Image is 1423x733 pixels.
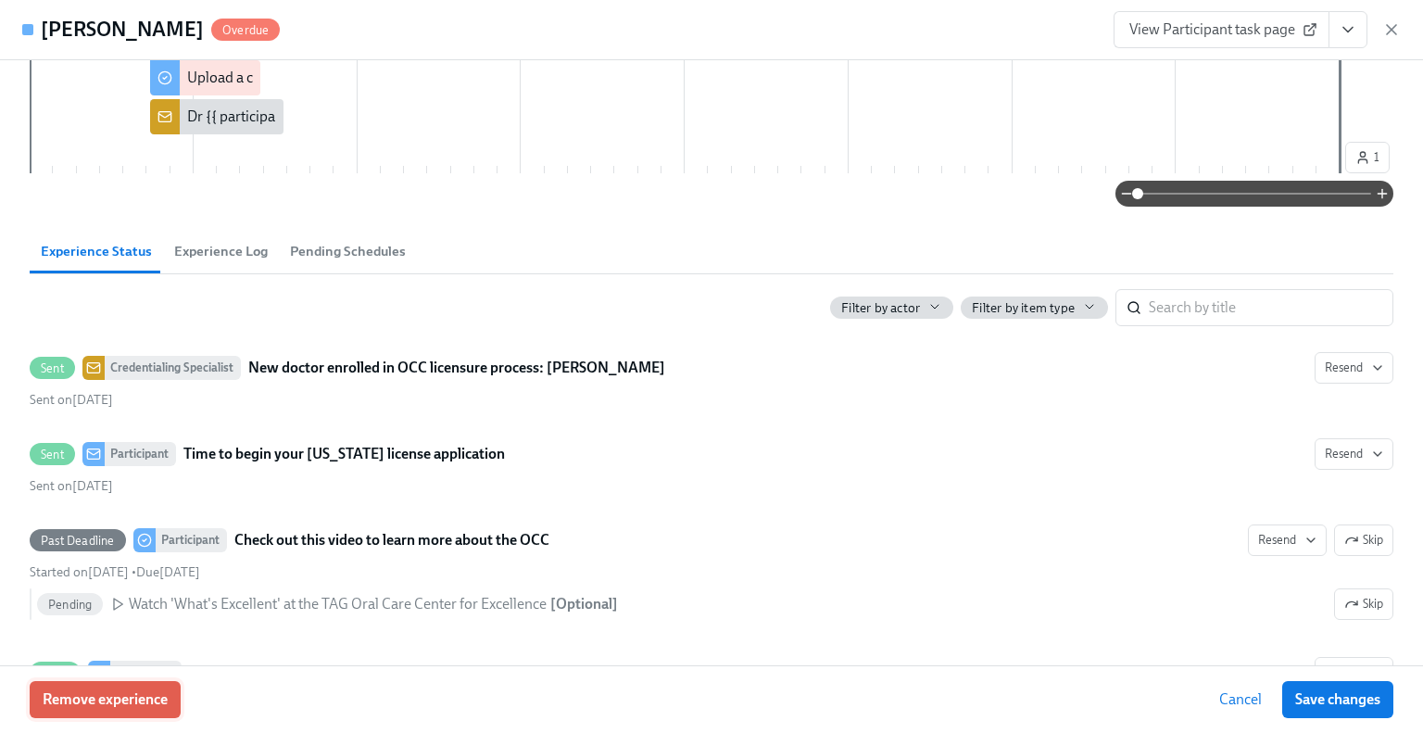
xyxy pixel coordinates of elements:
span: Filter by item type [972,299,1075,317]
span: Cancel [1219,690,1262,709]
span: Pending Schedules [290,241,406,262]
button: SentCredentialing SpecialistNew doctor enrolled in OCC licensure process: [PERSON_NAME]Sent on[DATE] [1315,352,1393,384]
span: Remove experience [43,690,168,709]
div: Dr {{ participant.fullName }} sent [US_STATE] licensing requirements [187,107,620,127]
div: Credentialing Specialist [105,356,241,380]
button: SentParticipantTime to begin your [US_STATE] license applicationSent on[DATE] [1315,438,1393,470]
button: Past DeadlineParticipantCheck out this video to learn more about the OCCSkipStarted on[DATE] •Due... [1248,524,1327,556]
input: Search by title [1149,289,1393,326]
span: View Participant task page [1129,20,1314,39]
div: • [30,563,200,581]
span: Overdue [211,23,280,37]
strong: Check out this video to learn more about the OCC [234,529,549,551]
button: Filter by actor [830,297,953,319]
span: Resend [1325,445,1383,463]
div: [ Optional ] [550,594,618,614]
strong: Answer these questions to get tailored instructions for the [US_STATE] licensing process [189,662,753,684]
button: Past DeadlineParticipantCheck out this video to learn more about the OCCResendStarted on[DATE] •D... [1334,524,1393,556]
span: Resend [1258,531,1316,550]
span: Watch 'What's Excellent' at the TAG Oral Care Center for Excellence [129,594,547,614]
span: Wednesday, November 20th 2024, 1:01 pm [30,478,113,494]
button: Past DeadlineParticipantCheck out this video to learn more about the OCCResendSkipStarted on[DATE... [1334,588,1393,620]
span: Skip [1344,531,1383,550]
span: Sent [30,448,75,461]
span: Past Deadline [30,534,126,548]
a: View Participant task page [1114,11,1329,48]
div: Participant [110,661,182,685]
button: Save changes [1282,681,1393,718]
strong: New doctor enrolled in OCC licensure process: [PERSON_NAME] [248,357,665,379]
button: Remove experience [30,681,181,718]
button: Cancel [1206,681,1275,718]
span: Skip [1344,595,1383,613]
span: Wednesday, November 20th 2024, 10:41 am [30,392,113,408]
span: Experience Log [174,241,268,262]
h4: [PERSON_NAME] [41,16,204,44]
span: Resend [1325,663,1383,682]
div: Participant [156,528,227,552]
span: Sent [30,361,75,375]
span: Pending [37,598,103,612]
span: Experience Status [41,241,152,262]
button: Filter by item type [961,297,1108,319]
span: Filter by actor [841,299,920,317]
strong: Time to begin your [US_STATE] license application [183,443,505,465]
div: Upload a copy of your BLS certificate [187,68,416,88]
span: Saturday, November 30th 2024, 1:00 pm [136,564,200,580]
div: Participant [105,442,176,466]
button: View task page [1329,11,1367,48]
button: 1 [1345,142,1390,173]
span: Started on [DATE] [30,564,129,580]
span: Save changes [1295,690,1380,709]
span: Resend [1325,359,1383,377]
button: DoneParticipantAnswer these questions to get tailored instructions for the [US_STATE] licensing p... [1315,657,1393,689]
span: 1 [1355,148,1379,167]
